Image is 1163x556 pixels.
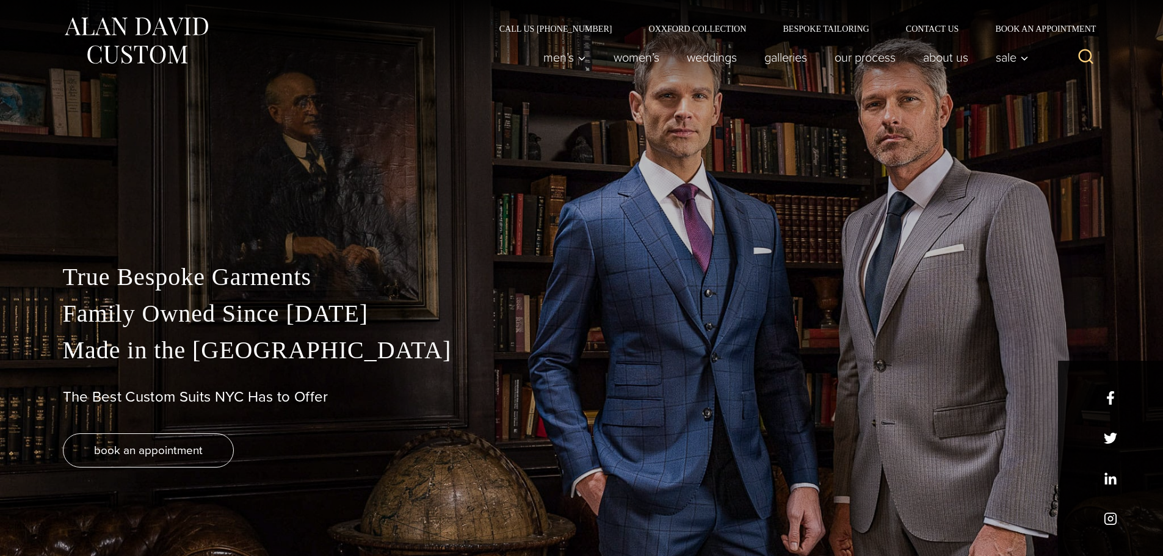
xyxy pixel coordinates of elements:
a: book an appointment [63,433,234,468]
a: weddings [673,45,750,70]
p: True Bespoke Garments Family Owned Since [DATE] Made in the [GEOGRAPHIC_DATA] [63,259,1101,369]
a: Book an Appointment [977,24,1100,33]
span: Sale [996,51,1029,63]
span: book an appointment [94,441,203,459]
a: Our Process [821,45,909,70]
nav: Primary Navigation [529,45,1035,70]
a: Bespoke Tailoring [764,24,887,33]
h1: The Best Custom Suits NYC Has to Offer [63,388,1101,406]
a: Women’s [600,45,673,70]
a: Oxxford Collection [630,24,764,33]
a: About Us [909,45,982,70]
a: Galleries [750,45,821,70]
img: Alan David Custom [63,13,209,68]
a: Call Us [PHONE_NUMBER] [481,24,631,33]
nav: Secondary Navigation [481,24,1101,33]
a: Contact Us [888,24,977,33]
button: View Search Form [1071,43,1101,72]
span: Men’s [543,51,586,63]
